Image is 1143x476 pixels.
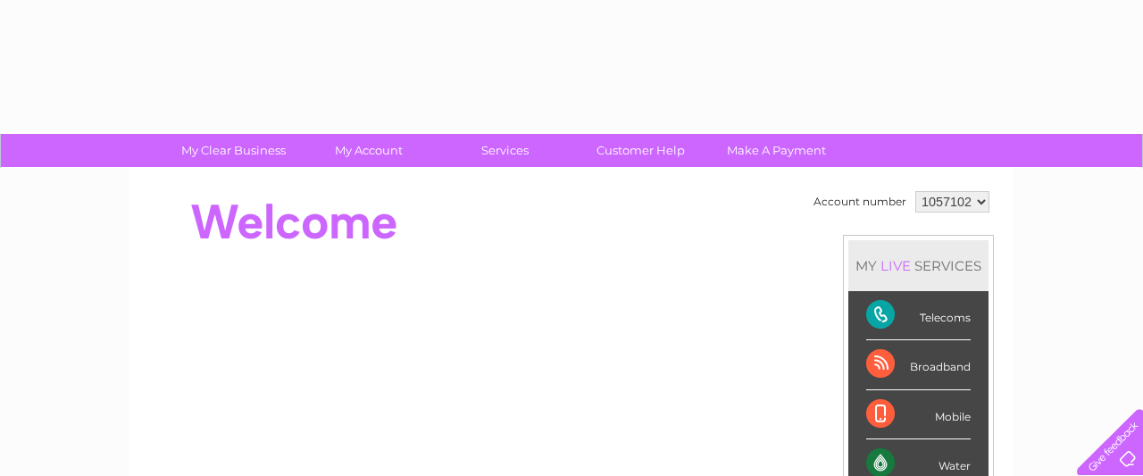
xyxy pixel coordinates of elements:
[703,134,850,167] a: Make A Payment
[567,134,714,167] a: Customer Help
[160,134,307,167] a: My Clear Business
[809,187,911,217] td: Account number
[866,390,971,439] div: Mobile
[848,240,989,291] div: MY SERVICES
[296,134,443,167] a: My Account
[866,340,971,389] div: Broadband
[866,291,971,340] div: Telecoms
[877,257,914,274] div: LIVE
[431,134,579,167] a: Services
